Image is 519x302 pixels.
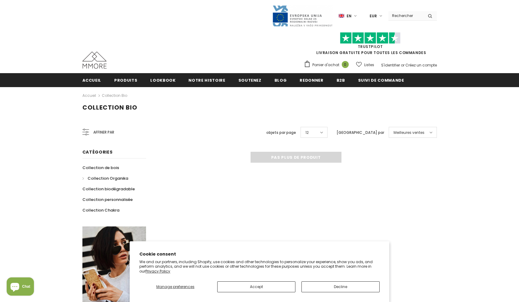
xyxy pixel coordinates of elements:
[266,130,296,136] label: objets par page
[82,165,119,171] span: Collection de bois
[82,92,96,99] a: Accueil
[217,281,295,292] button: Accept
[337,77,345,83] span: B2B
[82,194,133,205] a: Collection personnalisée
[150,73,175,87] a: Lookbook
[238,77,261,83] span: soutenez
[340,32,401,44] img: Faites confiance aux étoiles pilotes
[139,251,380,257] h2: Cookie consent
[300,77,323,83] span: Redonner
[82,77,101,83] span: Accueil
[364,62,374,68] span: Listes
[272,13,333,18] a: Javni Razpis
[188,73,225,87] a: Notre histoire
[388,11,423,20] input: Search Site
[188,77,225,83] span: Notre histoire
[405,63,437,68] a: Créez un compte
[139,260,380,274] p: We and our partners, including Shopify, use cookies and other technologies to personalize your ex...
[300,73,323,87] a: Redonner
[82,186,135,192] span: Collection biodégradable
[401,63,404,68] span: or
[102,93,127,98] a: Collection Bio
[272,5,333,27] img: Javni Razpis
[238,73,261,87] a: soutenez
[339,13,344,19] img: i-lang-1.png
[88,175,128,181] span: Collection Organika
[114,73,137,87] a: Produits
[342,61,349,68] span: 0
[145,269,170,274] a: Privacy Policy
[114,77,137,83] span: Produits
[82,103,137,112] span: Collection Bio
[347,13,351,19] span: en
[82,205,119,215] a: Collection Chakra
[274,73,287,87] a: Blog
[82,197,133,202] span: Collection personnalisée
[274,77,287,83] span: Blog
[358,77,404,83] span: Suivi de commande
[312,62,339,68] span: Panier d'achat
[358,44,383,49] a: TrustPilot
[381,63,400,68] a: S'identifier
[301,281,380,292] button: Decline
[82,173,128,184] a: Collection Organika
[394,130,424,136] span: Meilleures ventes
[82,207,119,213] span: Collection Chakra
[337,73,345,87] a: B2B
[5,277,36,297] inbox-online-store-chat: Shopify online store chat
[337,130,384,136] label: [GEOGRAPHIC_DATA] par
[139,281,211,292] button: Manage preferences
[370,13,377,19] span: EUR
[356,59,374,70] a: Listes
[82,73,101,87] a: Accueil
[156,284,195,289] span: Manage preferences
[304,35,437,55] span: LIVRAISON GRATUITE POUR TOUTES LES COMMANDES
[82,52,107,69] img: Cas MMORE
[305,130,309,136] span: 12
[82,149,113,155] span: Catégories
[150,77,175,83] span: Lookbook
[304,60,352,70] a: Panier d'achat 0
[93,129,114,136] span: Affiner par
[82,184,135,194] a: Collection biodégradable
[358,73,404,87] a: Suivi de commande
[82,162,119,173] a: Collection de bois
